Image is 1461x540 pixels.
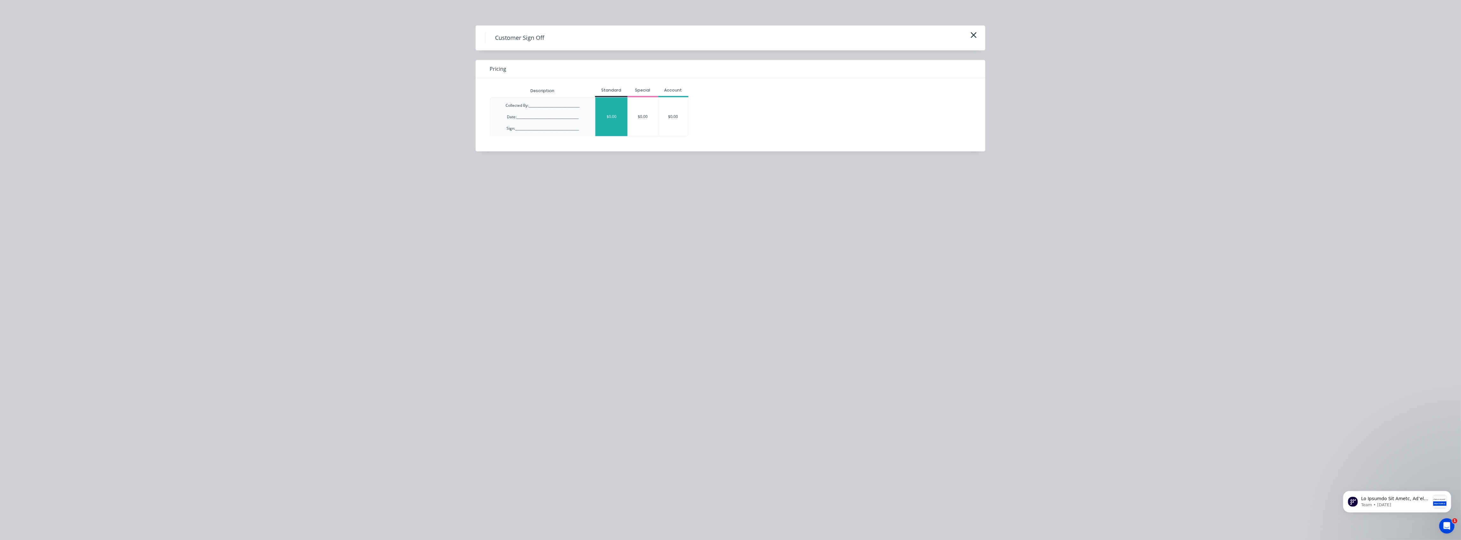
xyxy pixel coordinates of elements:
span: 1 [1452,518,1457,523]
span: Pricing [490,65,506,73]
iframe: Intercom live chat [1439,518,1455,534]
iframe: Intercom notifications message [1334,478,1461,523]
div: Standard [595,87,628,93]
p: Message from Team, sent 3w ago [28,24,97,30]
div: $0.00 [659,98,688,136]
h4: Customer Sign Off [485,32,554,44]
div: Account [658,87,689,93]
div: $0.00 [595,98,628,136]
div: Description [526,83,560,99]
div: Special [628,87,658,93]
span: Lo Ipsumdo Sit Ametc, Ad’el seddoe tem inci utlabore etdolor magnaaliq en admi veni quisnost exe ... [28,18,96,384]
div: Collected By:________________________________ Date:_______________________________________ Sign:_... [506,103,580,131]
div: $0.00 [628,98,658,136]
